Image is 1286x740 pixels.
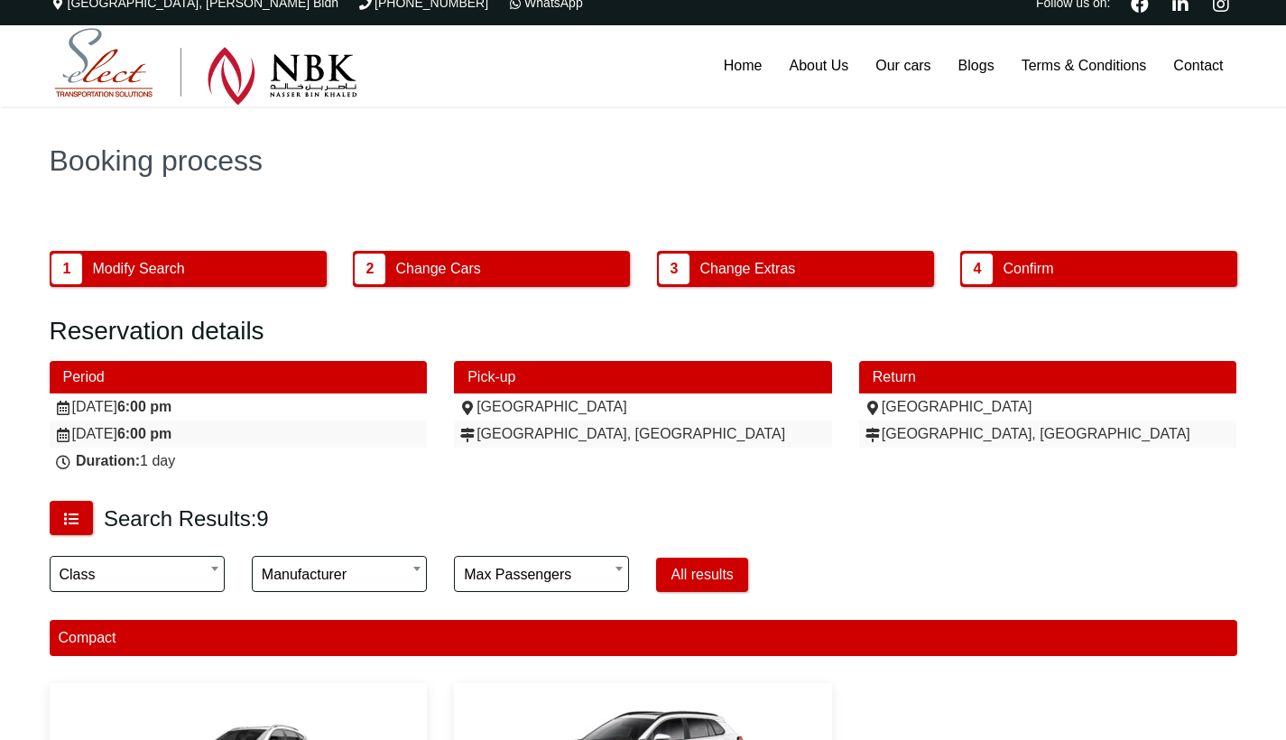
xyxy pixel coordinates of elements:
[117,426,171,441] strong: 6:00 pm
[864,425,1233,443] div: [GEOGRAPHIC_DATA], [GEOGRAPHIC_DATA]
[656,558,747,592] button: All results
[256,506,268,531] span: 9
[54,425,423,443] div: [DATE]
[50,316,1237,347] h2: Reservation details
[389,252,486,286] span: Change Cars
[60,557,215,593] span: Class
[862,25,944,106] a: Our cars
[657,251,934,287] button: 3 Change Extras
[710,25,776,106] a: Home
[458,398,828,416] div: [GEOGRAPHIC_DATA]
[996,252,1059,286] span: Confirm
[117,399,171,414] strong: 6:00 pm
[353,251,630,287] button: 2 Change Cars
[859,361,1237,393] div: Return
[1160,25,1236,106] a: Contact
[50,146,1237,175] h1: Booking process
[945,25,1008,106] a: Blogs
[960,251,1237,287] button: 4 Confirm
[458,425,828,443] div: [GEOGRAPHIC_DATA], [GEOGRAPHIC_DATA]
[252,556,427,592] span: Manufacturer
[54,398,423,416] div: [DATE]
[54,452,423,470] div: 1 day
[454,361,832,393] div: Pick-up
[1008,25,1161,106] a: Terms & Conditions
[864,398,1233,416] div: [GEOGRAPHIC_DATA]
[51,254,82,284] span: 1
[454,556,629,592] span: Max passengers
[104,505,269,532] h3: Search Results:
[355,254,385,284] span: 2
[464,557,619,593] span: Max passengers
[86,252,190,286] span: Modify Search
[54,28,357,106] img: Select Rent a Car
[50,556,225,592] span: Class
[962,254,993,284] span: 4
[659,254,689,284] span: 3
[693,252,801,286] span: Change Extras
[262,557,417,593] span: Manufacturer
[76,453,140,468] strong: Duration:
[50,251,327,287] button: 1 Modify Search
[775,25,862,106] a: About Us
[50,620,1237,656] div: Compact
[50,361,428,393] div: Period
